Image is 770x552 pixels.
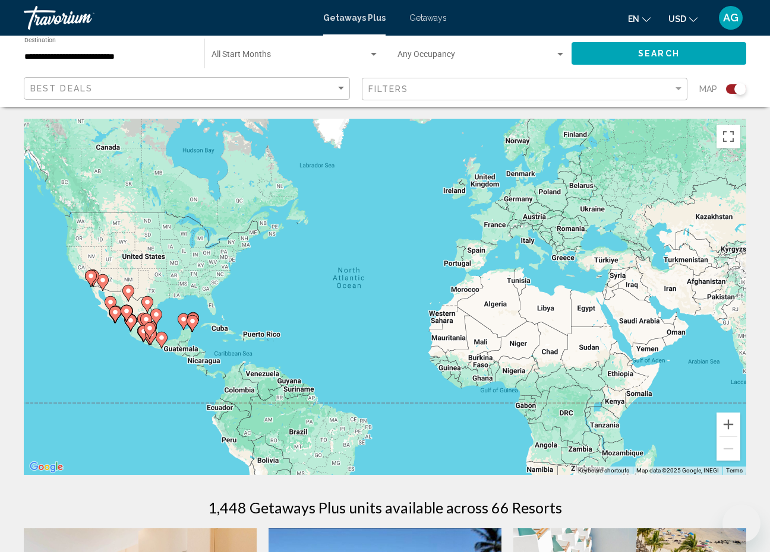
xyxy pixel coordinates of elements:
h1: 1,448 Getaways Plus units available across 66 Resorts [208,499,562,516]
button: Keyboard shortcuts [578,467,629,475]
button: Toggle fullscreen view [717,125,740,148]
a: Travorium [24,6,311,30]
span: Filters [368,84,409,94]
a: Getaways Plus [323,13,386,23]
img: Google [27,459,66,475]
button: Zoom in [717,413,740,436]
span: Map data ©2025 Google, INEGI [636,467,719,474]
button: User Menu [715,5,746,30]
span: USD [668,14,686,24]
a: Open this area in Google Maps (opens a new window) [27,459,66,475]
span: Search [638,49,680,59]
button: Change currency [668,10,698,27]
button: Filter [362,77,688,101]
button: Change language [628,10,651,27]
a: Terms (opens in new tab) [726,467,743,474]
button: Zoom out [717,437,740,461]
a: Getaways [409,13,447,23]
span: Best Deals [30,84,93,93]
span: en [628,14,639,24]
span: Map [699,81,717,97]
mat-select: Sort by [30,84,346,94]
span: AG [723,12,739,24]
button: Search [572,42,746,64]
iframe: Button to launch messaging window [722,505,760,543]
